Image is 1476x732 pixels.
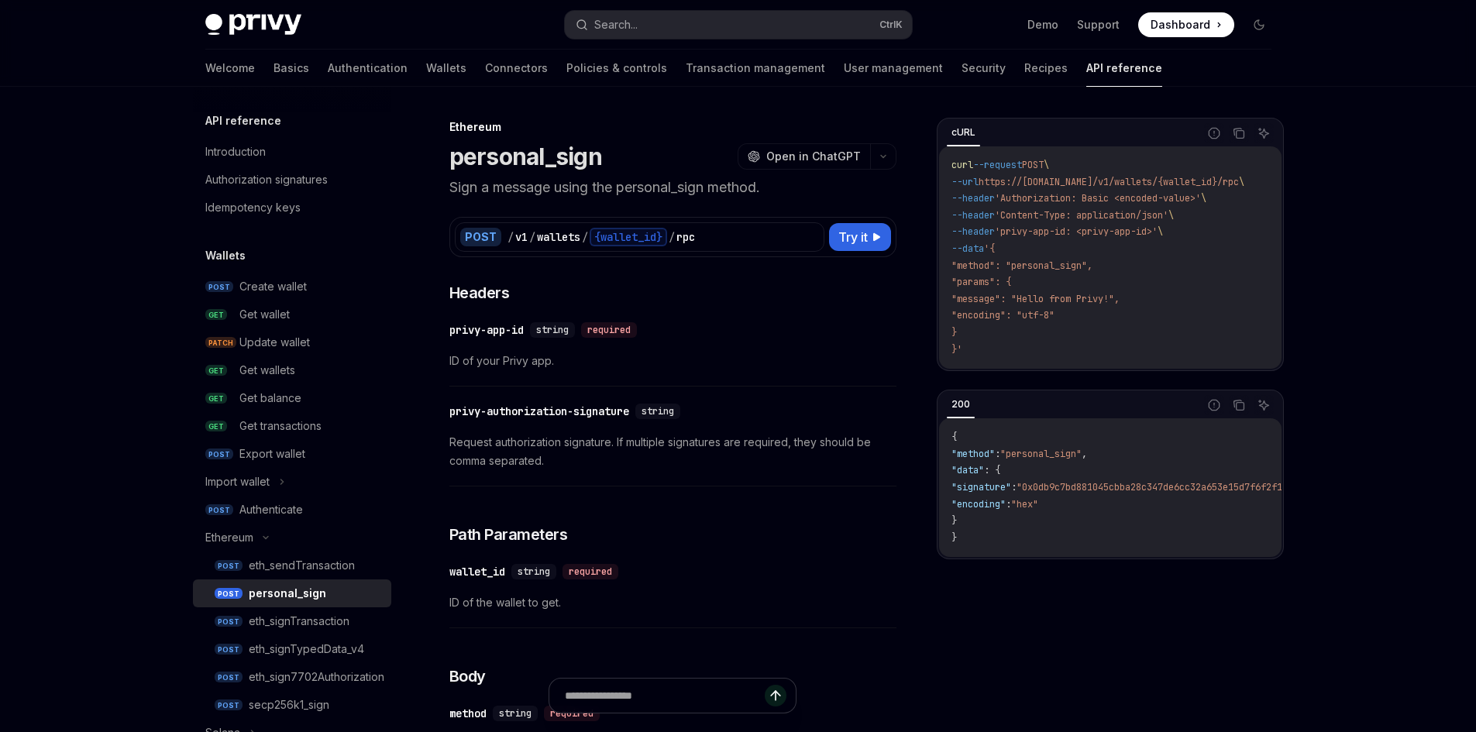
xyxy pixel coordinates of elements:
[563,564,618,579] div: required
[581,322,637,338] div: required
[1077,17,1120,33] a: Support
[1168,209,1174,222] span: \
[1022,159,1044,171] span: POST
[449,433,896,470] span: Request authorization signature. If multiple signatures are required, they should be comma separa...
[215,644,243,655] span: POST
[193,663,391,691] a: POSTeth_sign7702Authorization
[249,584,326,603] div: personal_sign
[193,138,391,166] a: Introduction
[582,229,588,245] div: /
[1138,12,1234,37] a: Dashboard
[951,309,1055,321] span: "encoding": "utf-8"
[642,405,674,418] span: string
[1086,50,1162,87] a: API reference
[951,326,957,339] span: }
[1254,123,1274,143] button: Ask AI
[1000,448,1082,460] span: "personal_sign"
[249,668,384,686] div: eth_sign7702Authorization
[274,50,309,87] a: Basics
[738,143,870,170] button: Open in ChatGPT
[1158,225,1163,238] span: \
[205,198,301,217] div: Idempotency keys
[951,448,995,460] span: "method"
[536,324,569,336] span: string
[205,365,227,376] span: GET
[1151,17,1210,33] span: Dashboard
[537,229,580,245] div: wallets
[205,112,281,130] h5: API reference
[449,524,568,545] span: Path Parameters
[1201,192,1206,204] span: \
[449,665,486,687] span: Body
[844,50,943,87] a: User management
[984,464,1000,476] span: : {
[1254,395,1274,415] button: Ask AI
[838,228,868,246] span: Try it
[951,159,973,171] span: curl
[193,194,391,222] a: Idempotency keys
[193,166,391,194] a: Authorization signatures
[590,228,667,246] div: {wallet_id}
[205,281,233,293] span: POST
[205,337,236,349] span: PATCH
[193,691,391,719] a: POSTsecp256k1_sign
[205,421,227,432] span: GET
[205,309,227,321] span: GET
[193,579,391,607] a: POSTpersonal_sign
[951,464,984,476] span: "data"
[239,361,295,380] div: Get wallets
[594,15,638,34] div: Search...
[951,209,995,222] span: --header
[1044,159,1049,171] span: \
[249,640,364,658] div: eth_signTypedData_v4
[205,504,233,516] span: POST
[328,50,408,87] a: Authentication
[449,593,896,612] span: ID of the wallet to get.
[449,119,896,135] div: Ethereum
[973,159,1022,171] span: --request
[995,448,1000,460] span: :
[239,305,290,324] div: Get wallet
[449,143,602,170] h1: personal_sign
[1011,481,1017,493] span: :
[669,229,675,245] div: /
[485,50,548,87] a: Connectors
[507,229,514,245] div: /
[1027,17,1058,33] a: Demo
[829,223,891,251] button: Try it
[765,685,786,706] button: Send message
[1247,12,1271,37] button: Toggle dark mode
[1011,498,1038,510] span: "hex"
[193,301,391,328] a: GETGet wallet
[205,170,328,189] div: Authorization signatures
[205,528,253,547] div: Ethereum
[449,352,896,370] span: ID of your Privy app.
[193,356,391,384] a: GETGet wallets
[193,496,391,524] a: POSTAuthenticate
[239,277,307,296] div: Create wallet
[995,209,1168,222] span: 'Content-Type: application/json'
[193,328,391,356] a: PATCHUpdate wallet
[951,192,995,204] span: --header
[1082,448,1087,460] span: ,
[766,149,861,164] span: Open in ChatGPT
[239,389,301,407] div: Get balance
[193,273,391,301] a: POSTCreate wallet
[193,552,391,579] a: POSTeth_sendTransaction
[1204,395,1224,415] button: Report incorrect code
[215,616,243,627] span: POST
[951,531,957,544] span: }
[879,19,903,31] span: Ctrl K
[951,176,979,188] span: --url
[951,343,962,356] span: }'
[205,143,266,161] div: Introduction
[239,500,303,519] div: Authenticate
[686,50,825,87] a: Transaction management
[951,276,1011,288] span: "params": {
[1006,498,1011,510] span: :
[449,322,524,338] div: privy-app-id
[995,225,1158,238] span: 'privy-app-id: <privy-app-id>'
[962,50,1006,87] a: Security
[193,384,391,412] a: GETGet balance
[951,293,1120,305] span: "message": "Hello from Privy!",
